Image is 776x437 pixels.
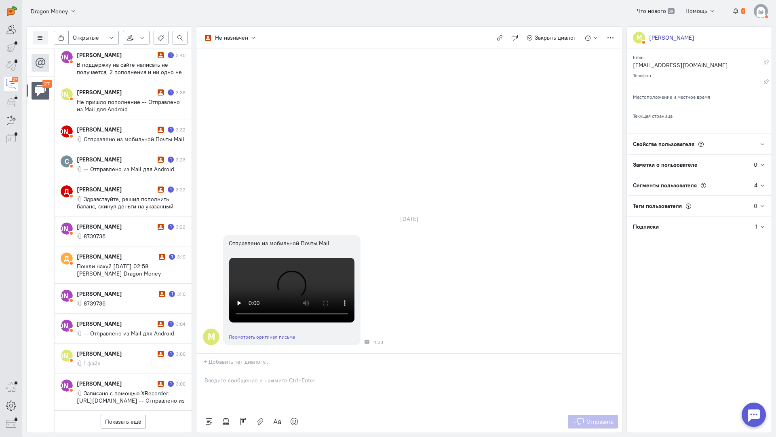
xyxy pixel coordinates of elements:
text: [PERSON_NAME] [40,321,93,330]
span: – [633,101,636,108]
div: 3:19 [177,253,186,260]
button: Открытые [68,31,119,45]
div: 3:23 [176,156,186,163]
div: Текущая страница [633,110,765,119]
div: 1 [755,223,757,231]
span: Отправлено из мобильной Почты Mail [84,136,184,143]
div: Есть неотвеченное сообщение пользователя [168,127,174,133]
div: Не назначен [215,34,248,42]
small: Телефон [633,70,651,78]
div: [PERSON_NAME] [77,185,156,193]
div: [PERSON_NAME] [77,290,157,298]
span: Свойства пользователя [633,140,694,148]
div: 0 [754,161,757,169]
div: Заметки о пользователе [627,155,754,175]
div: – [633,79,763,89]
div: 0 [754,202,757,210]
a: Посмотреть оригинал письма [229,334,295,340]
span: Открытые [73,34,99,42]
div: [EMAIL_ADDRESS][DOMAIN_NAME] [633,61,763,71]
i: Диалог не разобран [158,321,164,327]
text: [PERSON_NAME] [40,53,93,61]
text: [PERSON_NAME] [40,127,93,136]
i: Диалог не разобран [158,187,164,193]
text: [PERSON_NAME] [40,291,93,300]
div: [PERSON_NAME] [77,380,156,388]
text: [PERSON_NAME] [40,224,93,233]
div: Есть неотвеченное сообщение пользователя [168,187,174,193]
span: 8739736 [84,233,105,240]
div: 3:00 [176,350,186,357]
div: Есть неотвеченное сообщение пользователя [168,157,174,163]
span: Пошли нахуй [DATE] 02:58 [PERSON_NAME] Dragon Money <[EMAIL_ADDRESS][DOMAIN_NAME]>: [77,263,180,284]
div: Отправлено из мобильной Почты Mail [229,239,355,247]
text: [PERSON_NAME] [40,90,93,98]
div: 3:32 [176,126,186,133]
text: С [65,157,69,165]
div: [PERSON_NAME] [77,51,156,59]
span: 8739736 [84,300,105,307]
small: Email [633,52,645,60]
div: [PERSON_NAME] [77,125,156,134]
button: Закрыть диалог [522,31,581,45]
span: Не пришло пополнение -- Отправлено из Mail для Android [77,98,180,113]
div: 4 [754,181,757,189]
i: Диалог не разобран [158,89,164,95]
button: Отправить [568,415,618,429]
div: Подписки [627,216,755,237]
text: М [637,33,642,42]
text: М [208,331,215,343]
text: Д [64,187,69,195]
div: [PERSON_NAME] [77,223,156,231]
span: Что нового [637,7,666,15]
div: [DATE] [391,213,428,225]
text: [PERSON_NAME] [40,381,93,390]
i: Диалог не разобран [158,157,164,163]
span: 1 файл [84,360,101,367]
img: default-v4.png [754,4,768,18]
div: Есть неотвеченное сообщение пользователя [169,254,175,260]
div: 3:22 [176,186,186,193]
img: carrot-quest.svg [7,6,17,16]
span: -- Отправлено из Mail для Android [84,165,174,173]
div: [PERSON_NAME] [649,34,694,42]
button: 1 [728,4,750,18]
span: Теги пользователя [633,202,682,210]
span: Отправить [586,418,614,425]
div: 3:22 [176,223,186,230]
span: 1 [741,8,745,15]
a: 27 [4,77,18,91]
div: 3:38 [176,89,186,96]
div: Есть неотвеченное сообщение пользователя [168,351,174,357]
text: Д [64,254,69,263]
span: 39 [668,8,675,15]
div: 3:40 [176,52,186,59]
i: Диалог не разобран [158,127,164,133]
span: 4:23 [373,339,383,345]
i: Диалог не разобран [159,254,165,260]
i: Диалог не разобран [158,381,164,387]
div: Есть неотвеченное сообщение пользователя [168,224,174,230]
span: Помощь [685,7,707,15]
div: Есть неотвеченное сообщение пользователя [168,52,174,58]
i: Диалог не разобран [158,351,164,357]
span: Dragon Money [31,7,68,15]
i: Диалог не разобран [159,291,165,297]
div: Есть неотвеченное сообщение пользователя [168,381,174,387]
a: Что нового 39 [633,4,679,18]
div: [PERSON_NAME] [77,88,156,96]
span: Сегменты пользователя [633,182,697,189]
button: Не назначен [200,31,261,45]
span: Закрыть диалог [535,34,576,41]
div: Есть неотвеченное сообщение пользователя [168,89,174,95]
div: [PERSON_NAME] [77,252,157,261]
button: Dragon Money [26,4,81,18]
div: 27 [12,77,18,82]
div: Есть неотвеченное сообщение пользователя [169,291,175,297]
span: В поддержку на сайте написать не получается, 2 пополнения и ни одно не пришло, везде ошибки -- От... [77,61,185,90]
i: Диалог не разобран [158,224,164,230]
button: Показать ещё [101,415,146,429]
i: Диалог не разобран [158,52,164,58]
div: Есть неотвеченное сообщение пользователя [168,321,174,327]
div: [PERSON_NAME] [77,350,156,358]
